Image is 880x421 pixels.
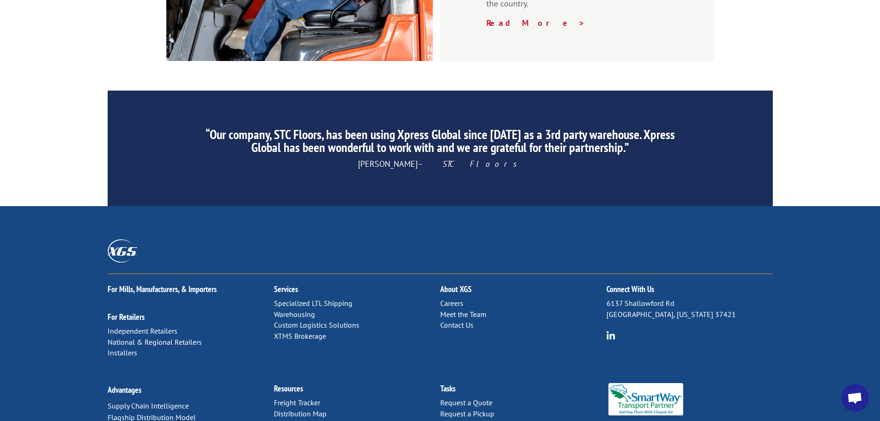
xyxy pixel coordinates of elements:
[274,310,315,319] a: Warehousing
[486,18,585,28] a: Read More >
[440,384,607,397] h2: Tasks
[108,337,202,347] a: National & Regional Retailers
[194,128,686,159] h2: “Our company, STC Floors, has been using Xpress Global since [DATE] as a 3rd party warehouse. Xpr...
[274,331,326,341] a: XTMS Brokerage
[418,159,522,169] em: – STC Floors
[607,383,686,415] img: Smartway_Logo
[440,320,473,329] a: Contact Us
[274,284,298,294] a: Services
[108,348,137,357] a: Installers
[440,310,486,319] a: Meet the Team
[440,398,492,407] a: Request a Quote
[274,409,327,418] a: Distribution Map
[607,331,615,340] img: group-6
[607,298,773,320] p: 6137 Shallowford Rd [GEOGRAPHIC_DATA], [US_STATE] 37421
[108,284,217,294] a: For Mills, Manufacturers, & Importers
[358,159,522,169] span: [PERSON_NAME]
[108,326,177,336] a: Independent Retailers
[440,299,463,308] a: Careers
[274,299,352,308] a: Specialized LTL Shipping
[274,398,320,407] a: Freight Tracker
[440,409,494,418] a: Request a Pickup
[841,384,869,412] div: Open chat
[108,311,145,322] a: For Retailers
[108,401,189,410] a: Supply Chain Intelligence
[440,284,472,294] a: About XGS
[607,285,773,298] h2: Connect With Us
[274,383,303,394] a: Resources
[108,384,141,395] a: Advantages
[108,239,137,262] img: XGS_Logos_ALL_2024_All_White
[274,320,359,329] a: Custom Logistics Solutions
